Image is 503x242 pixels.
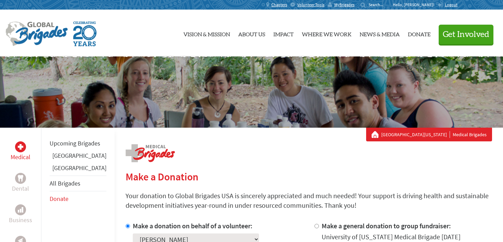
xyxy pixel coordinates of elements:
[15,204,26,215] div: Business
[302,15,351,51] a: Where We Work
[50,151,106,163] li: Ghana
[9,215,32,225] p: Business
[133,221,253,230] label: Make a donation on behalf of a volunteer:
[18,144,23,150] img: Medical
[238,15,265,51] a: About Us
[438,2,457,8] a: Logout
[50,179,80,187] a: All Brigades
[360,15,400,51] a: News & Media
[443,30,489,39] span: Get Involved
[50,139,100,147] a: Upcoming Brigades
[126,144,175,162] img: logo-medical.png
[50,163,106,176] li: Panama
[372,131,487,138] div: Medical Brigades
[271,2,287,8] span: Chapters
[393,2,438,8] p: Hello, [PERSON_NAME]!
[439,25,493,44] button: Get Involved
[52,152,106,160] a: [GEOGRAPHIC_DATA]
[15,173,26,184] div: Dental
[334,2,354,8] span: MyBrigades
[52,164,106,172] a: [GEOGRAPHIC_DATA]
[126,170,492,183] h2: Make a Donation
[15,141,26,152] div: Medical
[183,15,230,51] a: Vision & Mission
[9,204,32,225] a: BusinessBusiness
[18,175,23,181] img: Dental
[73,22,96,46] img: Global Brigades Celebrating 20 Years
[273,15,294,51] a: Impact
[126,191,492,210] p: Your donation to Global Brigades USA is sincerely appreciated and much needed! Your support is dr...
[50,191,106,206] li: Donate
[408,15,430,51] a: Donate
[381,131,450,138] a: [GEOGRAPHIC_DATA][US_STATE]
[5,22,68,46] img: Global Brigades Logo
[50,176,106,191] li: All Brigades
[12,184,29,193] p: Dental
[322,221,451,230] label: Make a general donation to group fundraiser:
[50,195,68,203] a: Donate
[50,136,106,151] li: Upcoming Brigades
[445,2,457,7] span: Logout
[11,141,30,162] a: MedicalMedical
[12,173,29,193] a: DentalDental
[18,207,23,213] img: Business
[297,2,324,8] span: Volunteer Tools
[11,152,30,162] p: Medical
[369,2,388,7] input: Search...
